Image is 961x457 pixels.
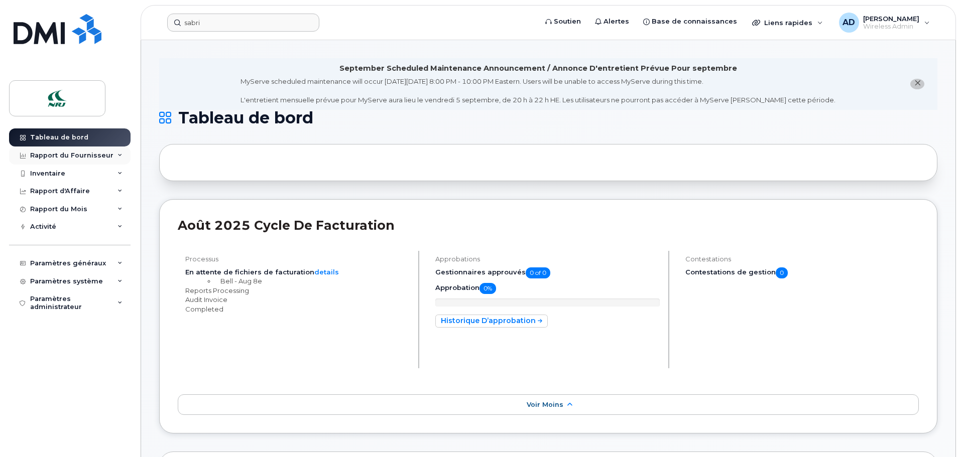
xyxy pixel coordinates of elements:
h5: Gestionnaires approuvés [435,267,660,278]
h5: Contestations de gestion [685,267,919,278]
div: September Scheduled Maintenance Announcement / Annonce D'entretient Prévue Pour septembre [339,63,737,74]
a: details [314,268,339,276]
h5: Approbation [435,283,660,294]
h4: Approbations [435,255,660,263]
li: Bell - Aug 8e [215,276,410,286]
span: 0 [776,267,788,278]
h4: Processus [185,255,410,263]
li: Audit Invoice [185,295,410,304]
button: close notification [910,79,924,89]
li: En attente de fichiers de facturation [185,267,410,277]
li: Reports Processing [185,286,410,295]
span: Voir moins [527,401,563,408]
a: Historique d’approbation [435,315,548,328]
h2: août 2025 Cycle de facturation [178,218,919,233]
span: Tableau de bord [178,110,313,125]
li: Completed [185,304,410,314]
h4: Contestations [685,255,919,263]
span: 0% [479,283,496,294]
div: MyServe scheduled maintenance will occur [DATE][DATE] 8:00 PM - 10:00 PM Eastern. Users will be u... [241,77,835,105]
span: 0 of 0 [526,267,550,278]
